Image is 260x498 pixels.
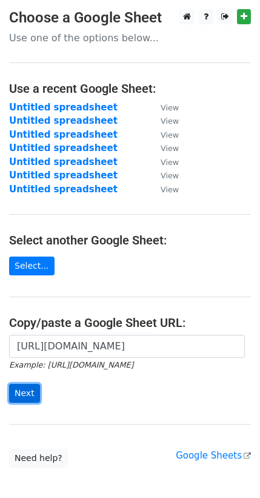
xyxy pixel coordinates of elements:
[199,440,260,498] iframe: Chat Widget
[9,115,118,126] a: Untitled spreadsheet
[176,450,251,461] a: Google Sheets
[9,156,118,167] a: Untitled spreadsheet
[9,335,245,358] input: Paste your Google Sheet URL here
[9,233,251,247] h4: Select another Google Sheet:
[148,156,179,167] a: View
[9,257,55,275] a: Select...
[9,449,68,468] a: Need help?
[161,158,179,167] small: View
[9,102,118,113] a: Untitled spreadsheet
[9,32,251,44] p: Use one of the options below...
[9,9,251,27] h3: Choose a Google Sheet
[161,171,179,180] small: View
[9,170,118,181] a: Untitled spreadsheet
[9,81,251,96] h4: Use a recent Google Sheet:
[148,115,179,126] a: View
[161,185,179,194] small: View
[9,143,118,153] a: Untitled spreadsheet
[9,384,40,403] input: Next
[161,144,179,153] small: View
[148,170,179,181] a: View
[148,102,179,113] a: View
[161,103,179,112] small: View
[161,116,179,126] small: View
[9,360,133,369] small: Example: [URL][DOMAIN_NAME]
[148,143,179,153] a: View
[148,129,179,140] a: View
[9,184,118,195] a: Untitled spreadsheet
[9,129,118,140] a: Untitled spreadsheet
[161,130,179,140] small: View
[148,184,179,195] a: View
[9,315,251,330] h4: Copy/paste a Google Sheet URL:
